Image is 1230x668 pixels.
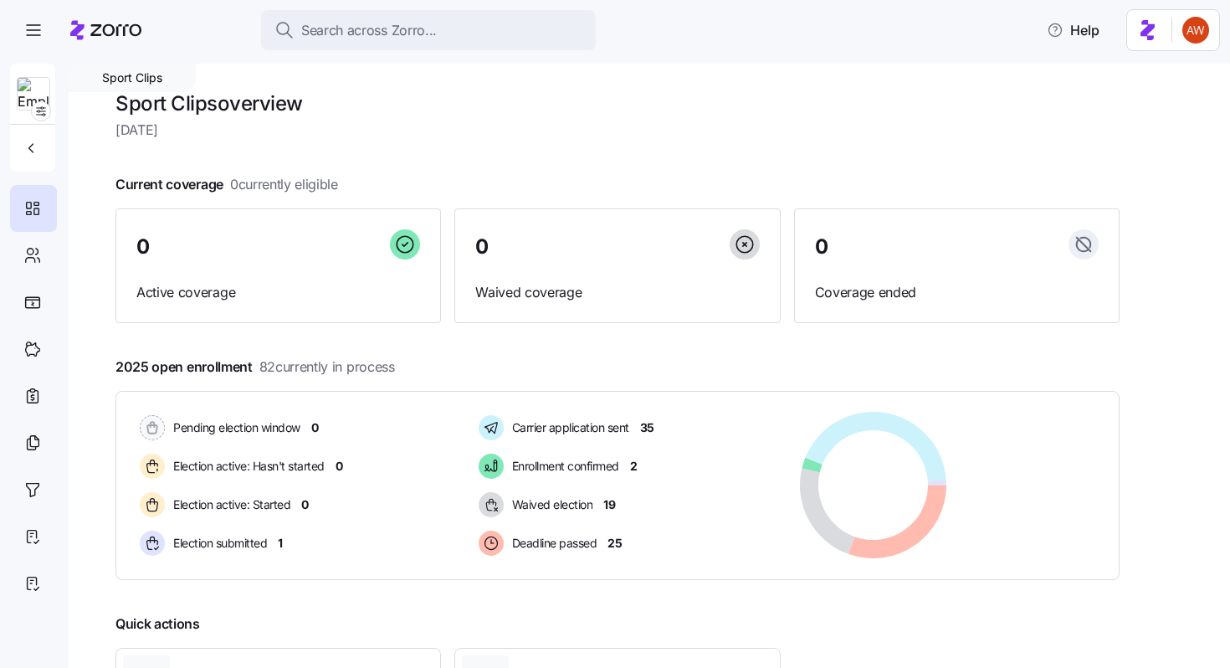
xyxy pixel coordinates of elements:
span: 2 [630,458,638,475]
span: Quick actions [115,614,200,635]
span: 19 [603,496,615,513]
span: 0 [311,419,319,436]
img: Employer logo [18,78,49,111]
div: Sport Clips [69,64,196,92]
span: 25 [607,535,622,552]
span: Election submitted [168,535,267,552]
span: Election active: Started [168,496,290,513]
span: 1 [278,535,283,552]
span: 0 [475,237,489,257]
span: Pending election window [168,419,300,436]
span: Waived election [507,496,593,513]
span: Help [1047,20,1099,40]
span: 82 currently in process [259,357,395,378]
img: 3c671664b44671044fa8929adf5007c6 [1182,17,1209,44]
span: 0 [815,237,828,257]
button: Search across Zorro... [261,10,596,50]
span: 0 [301,496,309,513]
span: 0 currently eligible [230,174,338,195]
span: Active coverage [136,282,420,303]
span: Current coverage [115,174,338,195]
span: Waived coverage [475,282,759,303]
span: Coverage ended [815,282,1099,303]
span: [DATE] [115,120,1120,141]
h1: Sport Clips overview [115,90,1120,116]
button: Help [1033,13,1113,47]
span: 0 [336,458,343,475]
span: 0 [136,237,150,257]
span: Deadline passed [507,535,597,552]
span: Election active: Hasn't started [168,458,325,475]
span: 35 [640,419,654,436]
span: Search across Zorro... [301,20,437,41]
span: 2025 open enrollment [115,357,395,378]
span: Carrier application sent [507,419,629,436]
span: Enrollment confirmed [507,458,619,475]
